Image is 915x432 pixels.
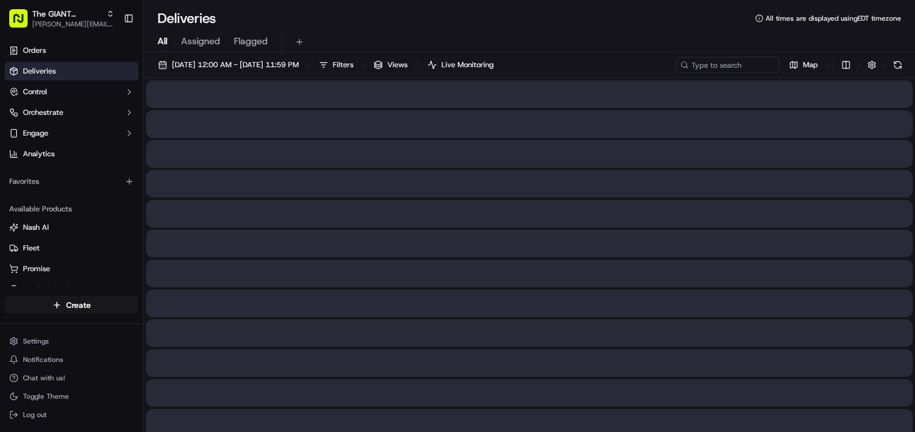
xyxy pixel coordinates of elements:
button: Refresh [890,57,906,73]
span: Chat with us! [23,373,65,383]
span: Filters [333,60,353,70]
button: Toggle Theme [5,388,139,404]
span: Map [803,60,818,70]
span: Log out [23,410,47,419]
span: Views [387,60,407,70]
span: Analytics [23,149,55,159]
a: Promise [9,264,134,274]
span: Fleet [23,243,40,253]
span: Orders [23,45,46,56]
a: Orders [5,41,139,60]
button: Promise [5,260,139,278]
span: Assigned [181,34,220,48]
span: Live Monitoring [441,60,494,70]
span: Settings [23,337,49,346]
button: Orchestrate [5,103,139,122]
span: All [157,34,167,48]
button: Product Catalog [5,280,139,299]
button: Control [5,83,139,101]
span: Create [66,299,91,311]
button: Settings [5,333,139,349]
a: Product Catalog [9,284,134,295]
span: Control [23,87,47,97]
a: Deliveries [5,62,139,80]
button: The GIANT Company[PERSON_NAME][EMAIL_ADDRESS][PERSON_NAME][DOMAIN_NAME] [5,5,119,32]
button: [PERSON_NAME][EMAIL_ADDRESS][PERSON_NAME][DOMAIN_NAME] [32,20,114,29]
button: The GIANT Company [32,8,102,20]
span: Product Catalog [23,284,78,295]
span: Flagged [234,34,268,48]
button: [DATE] 12:00 AM - [DATE] 11:59 PM [153,57,304,73]
a: Nash AI [9,222,134,233]
span: Notifications [23,355,63,364]
button: Live Monitoring [422,57,499,73]
a: Fleet [9,243,134,253]
button: Chat with us! [5,370,139,386]
span: Deliveries [23,66,56,76]
span: [DATE] 12:00 AM - [DATE] 11:59 PM [172,60,299,70]
span: All times are displayed using EDT timezone [766,14,901,23]
span: Toggle Theme [23,392,69,401]
button: Fleet [5,239,139,257]
span: Engage [23,128,48,138]
span: Orchestrate [23,107,63,118]
div: Available Products [5,200,139,218]
span: Nash AI [23,222,49,233]
input: Type to search [676,57,779,73]
div: Favorites [5,172,139,191]
span: Promise [23,264,50,274]
button: Log out [5,407,139,423]
button: Notifications [5,352,139,368]
button: Engage [5,124,139,142]
button: Filters [314,57,359,73]
button: Map [784,57,823,73]
button: Create [5,296,139,314]
a: Analytics [5,145,139,163]
h1: Deliveries [157,9,216,28]
button: Views [368,57,413,73]
button: Nash AI [5,218,139,237]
